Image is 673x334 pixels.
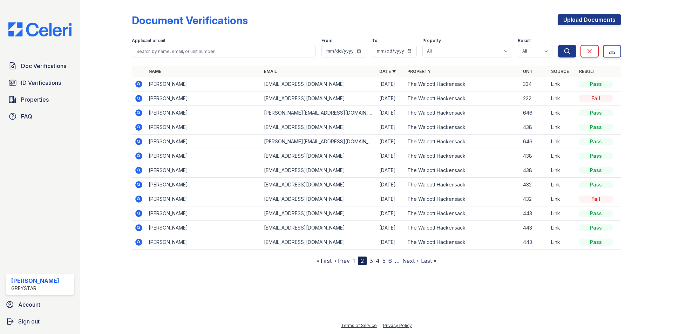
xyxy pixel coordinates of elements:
td: The Walcott Hackensack [405,163,520,178]
td: [EMAIL_ADDRESS][DOMAIN_NAME] [261,221,376,235]
input: Search by name, email, or unit number [132,45,316,57]
td: [DATE] [376,135,405,149]
a: Name [149,69,161,74]
td: 443 [520,235,548,250]
td: The Walcott Hackensack [405,77,520,91]
td: The Walcott Hackensack [405,235,520,250]
td: The Walcott Hackensack [405,120,520,135]
td: Link [548,77,576,91]
a: Last » [421,257,436,264]
a: 4 [376,257,380,264]
a: « First [316,257,332,264]
td: [DATE] [376,235,405,250]
td: The Walcott Hackensack [405,178,520,192]
td: [PERSON_NAME][EMAIL_ADDRESS][DOMAIN_NAME] [261,135,376,149]
td: [PERSON_NAME] [146,221,261,235]
td: [EMAIL_ADDRESS][DOMAIN_NAME] [261,91,376,106]
span: Doc Verifications [21,62,66,70]
div: Document Verifications [132,14,248,27]
a: Email [264,69,277,74]
div: Pass [579,181,613,188]
label: From [321,38,332,43]
a: Source [551,69,569,74]
td: [PERSON_NAME] [146,163,261,178]
td: [PERSON_NAME] [146,77,261,91]
td: [PERSON_NAME] [146,206,261,221]
div: Pass [579,152,613,159]
a: Date ▼ [379,69,396,74]
div: Greystar [11,285,59,292]
a: Doc Verifications [6,59,74,73]
span: Account [18,300,40,309]
td: The Walcott Hackensack [405,135,520,149]
td: Link [548,206,576,221]
td: Link [548,178,576,192]
div: Pass [579,239,613,246]
a: Account [3,298,77,312]
td: [DATE] [376,221,405,235]
div: 2 [358,257,367,265]
td: 222 [520,91,548,106]
a: 5 [382,257,386,264]
div: Pass [579,81,613,88]
td: [PERSON_NAME] [146,135,261,149]
td: [DATE] [376,192,405,206]
td: [PERSON_NAME][EMAIL_ADDRESS][DOMAIN_NAME] [261,106,376,120]
a: 3 [369,257,373,264]
a: FAQ [6,109,74,123]
td: 438 [520,149,548,163]
div: Pass [579,167,613,174]
td: [EMAIL_ADDRESS][DOMAIN_NAME] [261,235,376,250]
td: [EMAIL_ADDRESS][DOMAIN_NAME] [261,178,376,192]
td: [PERSON_NAME] [146,120,261,135]
td: 432 [520,178,548,192]
div: | [379,323,381,328]
td: Link [548,235,576,250]
a: ‹ Prev [334,257,350,264]
td: [DATE] [376,163,405,178]
td: [PERSON_NAME] [146,178,261,192]
td: [PERSON_NAME] [146,149,261,163]
a: Terms of Service [341,323,377,328]
td: Link [548,91,576,106]
img: CE_Logo_Blue-a8612792a0a2168367f1c8372b55b34899dd931a85d93a1a3d3e32e68fde9ad4.png [3,22,77,36]
td: [DATE] [376,77,405,91]
td: 646 [520,135,548,149]
td: [DATE] [376,120,405,135]
div: Pass [579,224,613,231]
a: Upload Documents [558,14,621,25]
td: [PERSON_NAME] [146,106,261,120]
span: Sign out [18,317,40,326]
td: [PERSON_NAME] [146,235,261,250]
td: [EMAIL_ADDRESS][DOMAIN_NAME] [261,149,376,163]
td: The Walcott Hackensack [405,106,520,120]
td: [EMAIL_ADDRESS][DOMAIN_NAME] [261,206,376,221]
label: Applicant or unit [132,38,165,43]
td: [DATE] [376,106,405,120]
td: 432 [520,192,548,206]
div: Fail [579,196,613,203]
td: [DATE] [376,206,405,221]
td: Link [548,135,576,149]
a: ID Verifications [6,76,74,90]
td: Link [548,192,576,206]
a: Result [579,69,596,74]
a: 6 [388,257,392,264]
td: [PERSON_NAME] [146,192,261,206]
a: Next › [402,257,418,264]
td: 438 [520,120,548,135]
td: [DATE] [376,149,405,163]
a: Property [407,69,431,74]
a: Privacy Policy [383,323,412,328]
td: Link [548,221,576,235]
td: The Walcott Hackensack [405,192,520,206]
td: 438 [520,163,548,178]
td: Link [548,163,576,178]
td: [EMAIL_ADDRESS][DOMAIN_NAME] [261,77,376,91]
span: Properties [21,95,49,104]
a: Properties [6,93,74,107]
td: [EMAIL_ADDRESS][DOMAIN_NAME] [261,163,376,178]
td: Link [548,149,576,163]
a: Sign out [3,314,77,328]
